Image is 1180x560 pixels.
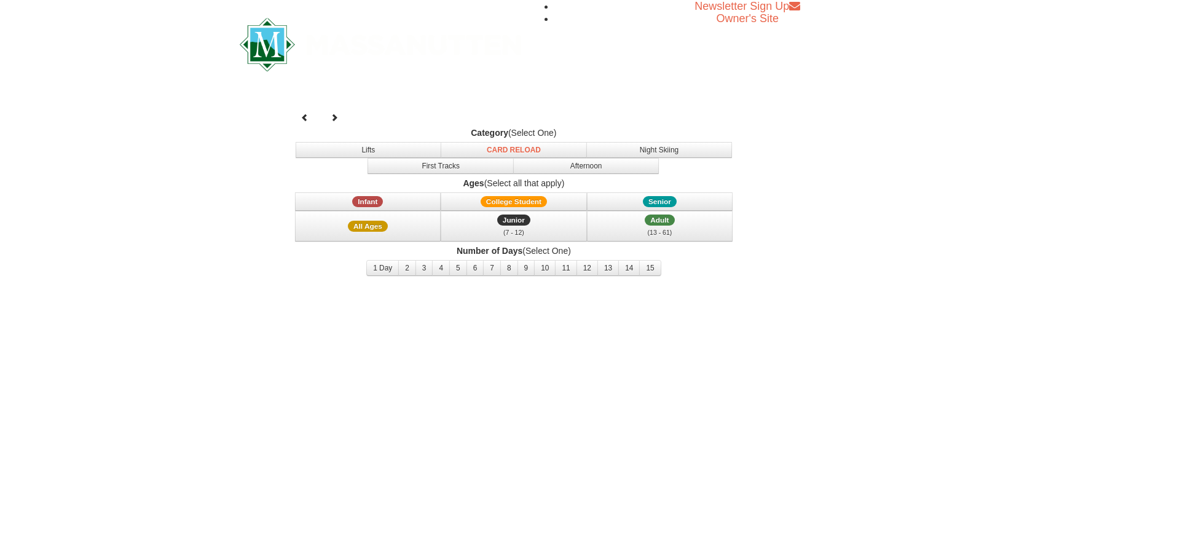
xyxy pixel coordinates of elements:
[471,128,508,138] strong: Category
[534,260,556,276] button: 10
[366,260,399,276] button: 1 Day
[441,211,587,242] button: Junior (7 - 12)
[296,142,442,158] button: Lifts
[587,192,733,211] button: Senior
[240,18,521,71] img: Massanutten Resort Logo
[595,226,725,239] div: (13 - 61)
[639,260,661,276] button: 15
[555,260,576,276] button: 11
[293,177,735,189] label: (Select all that apply)
[352,196,383,207] span: Infant
[348,221,388,232] span: All Ages
[463,178,484,188] strong: Ages
[449,260,467,276] button: 5
[576,260,598,276] button: 12
[497,215,530,226] span: Junior
[483,260,501,276] button: 7
[481,196,547,207] span: College Student
[293,245,735,257] label: (Select One)
[618,260,640,276] button: 14
[517,260,535,276] button: 9
[645,215,674,226] span: Adult
[415,260,433,276] button: 3
[240,28,521,57] a: Massanutten Resort
[432,260,450,276] button: 4
[466,260,484,276] button: 6
[293,127,735,139] label: (Select One)
[368,158,514,174] button: First Tracks
[441,192,587,211] button: College Student
[587,211,733,242] button: Adult (13 - 61)
[586,142,733,158] button: Night Skiing
[295,211,441,242] button: All Ages
[398,260,416,276] button: 2
[513,158,659,174] button: Afternoon
[500,260,518,276] button: 8
[449,226,579,239] div: (7 - 12)
[643,196,677,207] span: Senior
[597,260,619,276] button: 13
[457,246,522,256] strong: Number of Days
[717,12,779,25] a: Owner's Site
[295,192,441,211] button: Infant
[441,142,587,158] button: Card Reload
